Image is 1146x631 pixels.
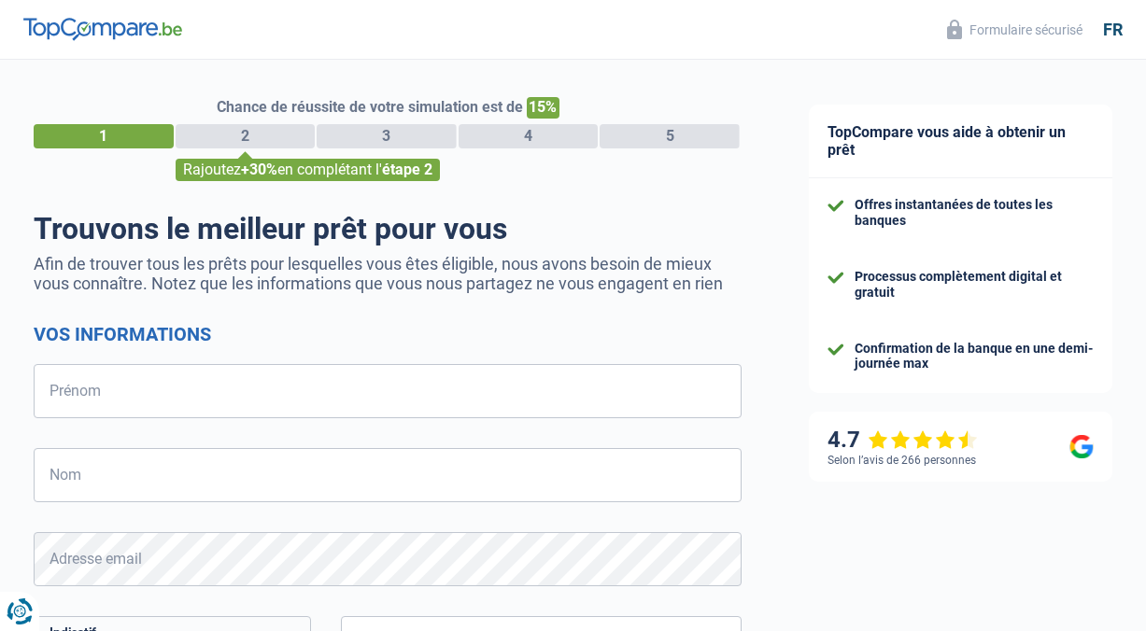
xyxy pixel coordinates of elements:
[34,254,742,293] p: Afin de trouver tous les prêts pour lesquelles vous êtes éligible, nous avons besoin de mieux vou...
[828,454,976,467] div: Selon l’avis de 266 personnes
[828,427,978,454] div: 4.7
[809,105,1112,178] div: TopCompare vous aide à obtenir un prêt
[936,14,1094,45] button: Formulaire sécurisé
[176,159,440,181] div: Rajoutez en complétant l'
[855,197,1094,229] div: Offres instantanées de toutes les banques
[217,98,523,116] span: Chance de réussite de votre simulation est de
[600,124,740,148] div: 5
[855,341,1094,372] div: Confirmation de la banque en une demi-journée max
[1103,20,1123,40] div: fr
[23,18,182,40] img: TopCompare Logo
[459,124,599,148] div: 4
[527,97,559,119] span: 15%
[34,211,742,246] h1: Trouvons le meilleur prêt pour vous
[241,161,277,178] span: +30%
[382,161,432,178] span: étape 2
[34,124,174,148] div: 1
[855,269,1094,301] div: Processus complètement digital et gratuit
[176,124,316,148] div: 2
[34,323,742,345] h2: Vos informations
[317,124,457,148] div: 3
